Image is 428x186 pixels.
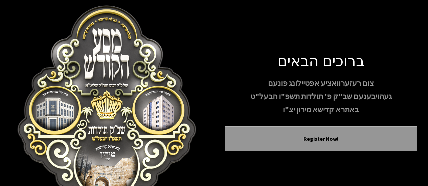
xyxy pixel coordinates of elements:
[233,135,409,143] button: Register Now!
[225,90,417,102] p: געהויבענעם שב"ק פ' תולדות תשפ"ו הבעל"ט
[225,51,417,69] h1: ברוכים הבאים
[225,104,417,115] p: באתרא קדישא מירון יצ"ו
[225,77,417,89] p: צום רעזערוואציע אפטיילונג פונעם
